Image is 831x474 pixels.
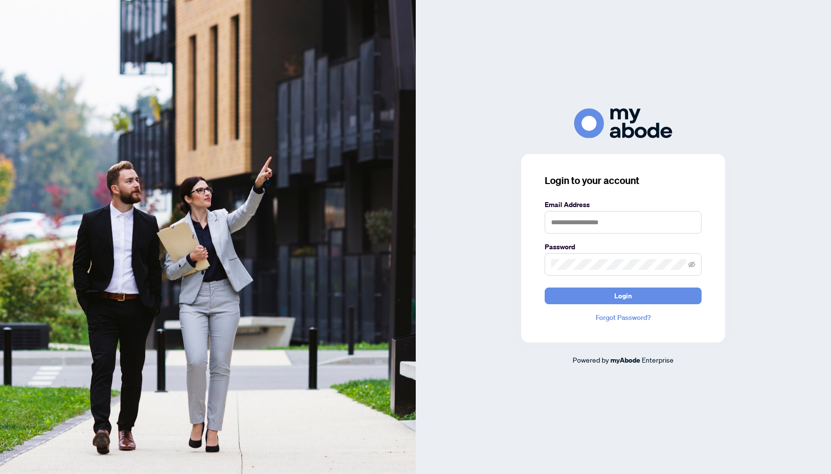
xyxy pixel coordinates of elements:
[573,355,609,364] span: Powered by
[545,199,702,210] label: Email Address
[545,241,702,252] label: Password
[545,288,702,304] button: Login
[614,288,632,304] span: Login
[574,108,672,138] img: ma-logo
[688,261,695,268] span: eye-invisible
[610,355,640,366] a: myAbode
[642,355,674,364] span: Enterprise
[545,312,702,323] a: Forgot Password?
[545,174,702,187] h3: Login to your account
